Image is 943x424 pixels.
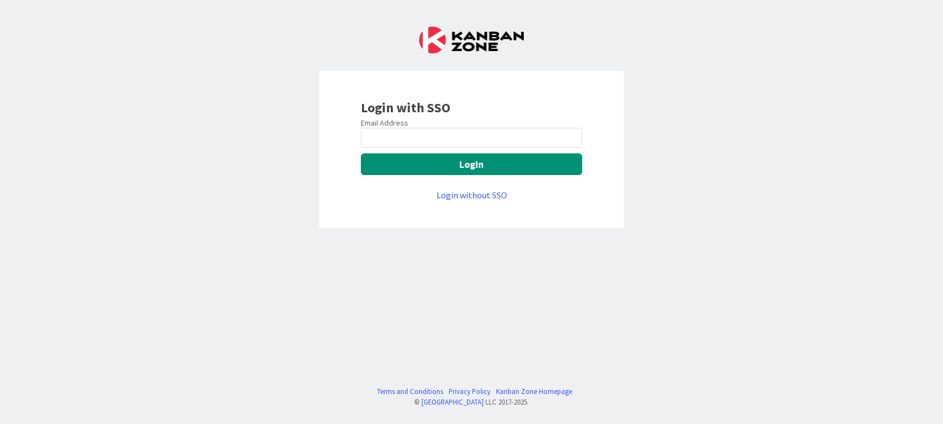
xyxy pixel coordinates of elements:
a: Privacy Policy [449,386,490,397]
b: Login with SSO [361,99,450,116]
a: Terms and Conditions [377,386,443,397]
a: [GEOGRAPHIC_DATA] [421,397,484,406]
label: Email Address [361,118,408,128]
button: Login [361,153,582,175]
a: Login without SSO [436,189,507,201]
div: © LLC 2017- 2025 . [371,397,572,407]
img: Kanban Zone [419,27,524,53]
a: Kanban Zone Homepage [496,386,572,397]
